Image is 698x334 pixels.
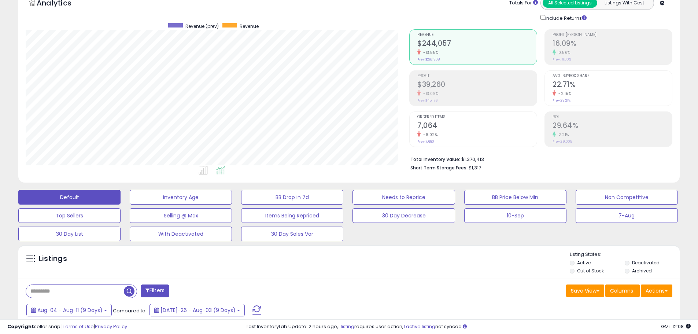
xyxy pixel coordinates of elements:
[352,190,455,205] button: Needs to Reprice
[421,132,437,137] small: -8.02%
[553,33,672,37] span: Profit [PERSON_NAME]
[37,307,103,314] span: Aug-04 - Aug-11 (9 Days)
[149,304,245,316] button: [DATE]-26 - Aug-03 (9 Days)
[553,121,672,131] h2: 29.64%
[18,227,121,241] button: 30 Day List
[113,307,147,314] span: Compared to:
[7,323,34,330] strong: Copyright
[632,260,660,266] label: Deactivated
[553,39,672,49] h2: 16.09%
[39,254,67,264] h5: Listings
[26,304,112,316] button: Aug-04 - Aug-11 (9 Days)
[241,190,343,205] button: BB Drop in 7d
[577,260,591,266] label: Active
[410,165,468,171] b: Short Term Storage Fees:
[577,268,604,274] label: Out of Stock
[130,208,232,223] button: Selling @ Max
[7,323,127,330] div: seller snap | |
[576,190,678,205] button: Non Competitive
[241,227,343,241] button: 30 Day Sales Var
[576,208,678,223] button: 7-Aug
[417,80,537,90] h2: $39,260
[417,74,537,78] span: Profit
[130,227,232,241] button: With Deactivated
[240,23,259,29] span: Revenue
[661,323,691,330] span: 2025-08-11 12:08 GMT
[417,57,440,62] small: Prev: $282,308
[556,91,571,96] small: -2.15%
[464,190,566,205] button: BB Price Below Min
[553,98,570,103] small: Prev: 23.21%
[556,132,569,137] small: 2.21%
[141,285,169,297] button: Filters
[464,208,566,223] button: 10-Sep
[352,208,455,223] button: 30 Day Decrease
[570,251,680,258] p: Listing States:
[641,285,672,297] button: Actions
[410,156,460,162] b: Total Inventory Value:
[338,323,354,330] a: 1 listing
[417,115,537,119] span: Ordered Items
[469,164,481,171] span: $1,317
[241,208,343,223] button: Items Being Repriced
[185,23,219,29] span: Revenue (prev)
[417,98,437,103] small: Prev: $45,176
[417,121,537,131] h2: 7,064
[417,39,537,49] h2: $244,057
[553,139,572,144] small: Prev: 29.00%
[605,285,640,297] button: Columns
[421,91,439,96] small: -13.09%
[553,57,571,62] small: Prev: 16.00%
[632,268,652,274] label: Archived
[410,154,667,163] li: $1,370,413
[553,74,672,78] span: Avg. Buybox Share
[18,208,121,223] button: Top Sellers
[556,50,570,55] small: 0.56%
[553,80,672,90] h2: 22.71%
[247,323,691,330] div: Last InventoryLab Update: 2 hours ago, requires user action, not synced.
[417,33,537,37] span: Revenue
[417,139,434,144] small: Prev: 7,680
[610,287,633,294] span: Columns
[95,323,127,330] a: Privacy Policy
[160,307,236,314] span: [DATE]-26 - Aug-03 (9 Days)
[553,115,672,119] span: ROI
[403,323,435,330] a: 1 active listing
[130,190,232,205] button: Inventory Age
[566,285,604,297] button: Save View
[421,50,439,55] small: -13.55%
[18,190,121,205] button: Default
[63,323,94,330] a: Terms of Use
[535,14,595,22] div: Include Returns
